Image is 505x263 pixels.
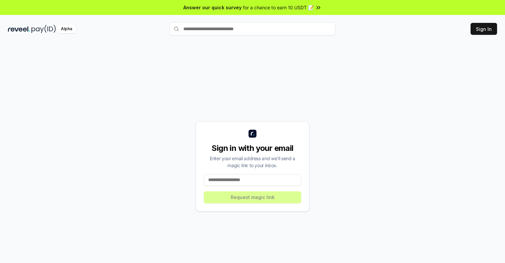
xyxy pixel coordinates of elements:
[8,25,30,33] img: reveel_dark
[183,4,242,11] span: Answer our quick survey
[249,130,256,138] img: logo_small
[57,25,76,33] div: Alpha
[243,4,314,11] span: for a chance to earn 10 USDT 📝
[204,143,301,154] div: Sign in with your email
[31,25,56,33] img: pay_id
[471,23,497,35] button: Sign In
[204,155,301,169] div: Enter your email address and we’ll send a magic link to your inbox.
